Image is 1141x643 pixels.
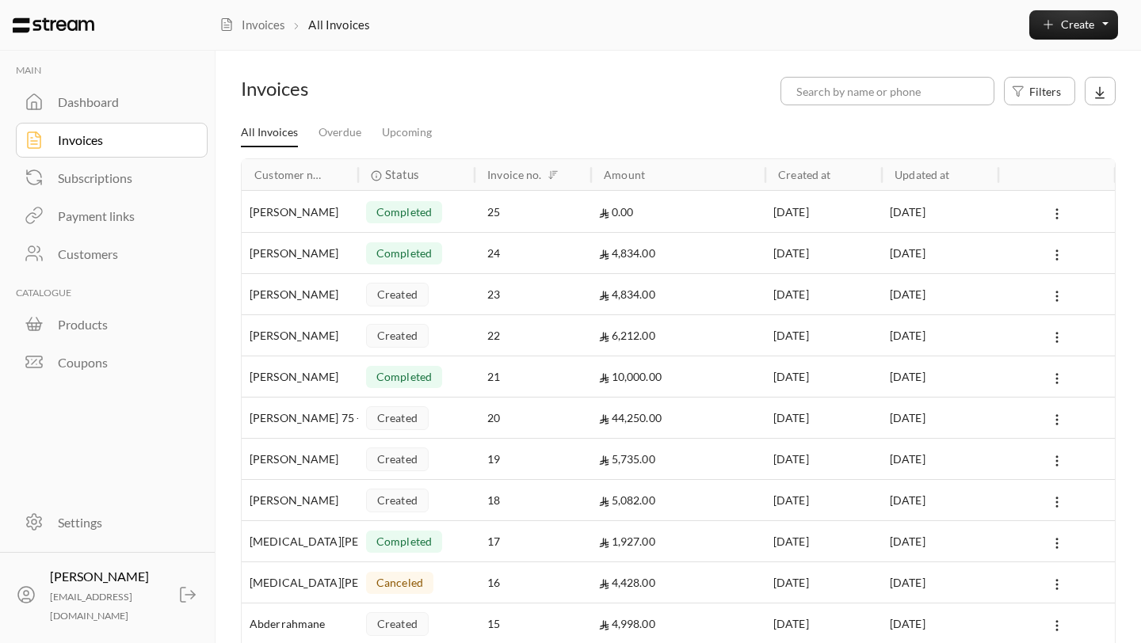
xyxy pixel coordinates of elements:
[241,120,298,148] a: All Invoices
[599,192,757,232] div: 0.00
[487,521,578,561] div: 17
[16,286,208,301] p: CATALOGUE
[487,233,578,273] div: 24
[250,274,350,314] div: [PERSON_NAME]
[773,398,874,438] div: [DATE]
[487,439,578,479] div: 19
[487,274,578,314] div: 23
[1061,17,1094,31] span: Create
[250,480,350,520] div: [PERSON_NAME]
[487,562,578,603] div: 16
[250,315,350,356] div: [PERSON_NAME]
[376,371,432,382] span: completed
[50,591,132,622] span: [EMAIL_ADDRESS][DOMAIN_NAME]
[382,120,432,147] a: Upcoming
[16,345,208,380] a: Coupons
[599,562,757,603] div: 4,428.00
[487,398,578,438] div: 20
[599,439,757,479] div: 5,735.00
[58,353,186,372] div: Coupons
[16,199,208,234] a: Payment links
[13,17,94,33] img: Logo
[241,76,448,101] h3: Invoices
[250,521,350,561] div: [MEDICAL_DATA][PERSON_NAME]
[599,398,757,438] div: 44,250.00
[58,513,186,532] div: Settings
[778,168,830,181] div: Created at
[376,206,432,218] span: completed
[219,16,285,33] a: Invoices
[890,274,990,314] div: [DATE]
[773,521,874,561] div: [DATE]
[377,618,418,630] span: created
[890,192,990,232] div: [DATE]
[16,63,208,78] p: MAIN
[599,274,757,314] div: 4,834.00
[890,398,990,438] div: [DATE]
[890,480,990,520] div: [DATE]
[254,168,325,181] div: Customer name
[1029,83,1061,100] span: Filters
[599,480,757,520] div: 5,082.00
[16,85,208,120] a: Dashboard
[377,412,418,424] span: created
[250,356,350,397] div: [PERSON_NAME]
[212,16,377,33] nav: breadcrumb
[1029,10,1118,40] button: Create
[58,169,186,188] div: Subscriptions
[385,166,419,183] span: Status
[16,307,208,342] a: Products
[780,77,994,105] input: Search by name or phone
[58,315,186,334] div: Products
[16,161,208,196] a: Subscriptions
[487,168,541,181] div: Invoice no.
[599,315,757,356] div: 6,212.00
[16,505,208,540] a: Settings
[58,245,186,264] div: Customers
[250,192,350,232] div: [PERSON_NAME]
[250,562,350,603] div: [MEDICAL_DATA][PERSON_NAME]
[58,131,186,150] div: Invoices
[544,166,563,185] button: Sort
[773,315,874,356] div: [DATE]
[376,576,423,588] span: canceled
[487,480,578,520] div: 18
[890,315,990,356] div: [DATE]
[308,16,369,33] p: All Invoices
[377,329,418,341] span: created
[376,535,432,547] span: completed
[890,562,990,603] div: [DATE]
[487,315,578,356] div: 22
[773,356,874,397] div: [DATE]
[599,356,757,397] div: 10,000.00
[250,398,350,438] div: [PERSON_NAME] 75 - A603
[773,480,874,520] div: [DATE]
[8,565,208,626] a: [PERSON_NAME] [EMAIL_ADDRESS][DOMAIN_NAME]
[895,168,949,181] div: Updated at
[773,274,874,314] div: [DATE]
[377,494,418,506] span: created
[250,233,350,273] div: [PERSON_NAME]
[377,288,418,300] span: created
[376,247,432,259] span: completed
[50,569,149,584] span: [PERSON_NAME]
[16,237,208,272] a: Customers
[773,562,874,603] div: [DATE]
[58,93,186,112] div: Dashboard
[890,233,990,273] div: [DATE]
[773,233,874,273] div: [DATE]
[377,453,418,465] span: created
[890,521,990,561] div: [DATE]
[487,192,578,232] div: 25
[599,521,757,561] div: 1,927.00
[487,356,578,397] div: 21
[319,120,361,147] a: Overdue
[773,439,874,479] div: [DATE]
[773,192,874,232] div: [DATE]
[16,123,208,158] a: Invoices
[58,207,186,226] div: Payment links
[604,168,645,181] div: Amount
[890,439,990,479] div: [DATE]
[599,233,757,273] div: 4,834.00
[890,356,990,397] div: [DATE]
